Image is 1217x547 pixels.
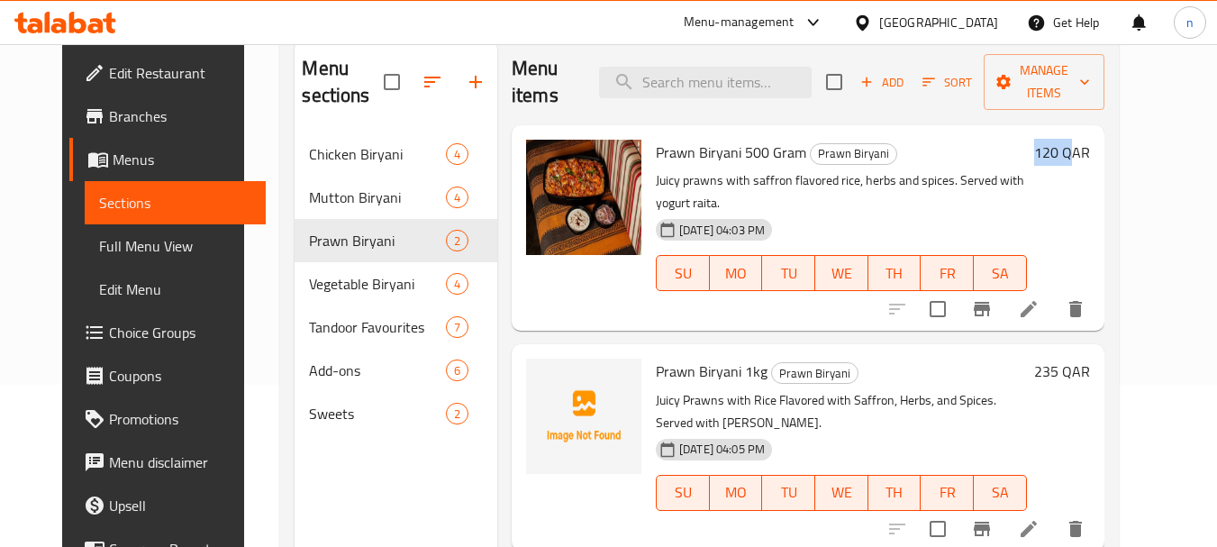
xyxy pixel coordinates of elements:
span: Branches [109,105,251,127]
button: MO [710,475,763,511]
span: FR [928,260,967,287]
span: 4 [447,146,468,163]
button: Add [853,68,911,96]
h6: 235 QAR [1034,359,1090,384]
a: Coupons [69,354,266,397]
span: MO [717,479,756,506]
button: SU [656,255,710,291]
h2: Menu sections [302,55,384,109]
a: Full Menu View [85,224,266,268]
div: items [446,360,468,381]
button: SU [656,475,710,511]
span: Sort sections [411,60,454,104]
img: Prawn Biryani 1kg [526,359,641,474]
span: Manage items [998,59,1090,105]
button: WE [815,475,868,511]
span: TH [876,260,914,287]
span: Sweets [309,403,445,424]
span: Select to update [919,290,957,328]
span: Menus [113,149,251,170]
a: Edit Restaurant [69,51,266,95]
span: Select all sections [373,63,411,101]
a: Edit menu item [1018,298,1040,320]
span: Upsell [109,495,251,516]
a: Edit menu item [1018,518,1040,540]
span: 2 [447,232,468,250]
span: SU [664,479,703,506]
span: Prawn Biryani [811,143,896,164]
div: Add-ons6 [295,349,497,392]
button: TU [762,475,815,511]
h2: Menu items [512,55,577,109]
button: Branch-specific-item [960,287,1004,331]
span: 7 [447,319,468,336]
span: SA [981,479,1020,506]
div: items [446,273,468,295]
span: 4 [447,276,468,293]
span: Coupons [109,365,251,387]
div: items [446,316,468,338]
span: [DATE] 04:03 PM [672,222,772,239]
button: FR [921,475,974,511]
img: Prawn Biryani 500 Gram [526,140,641,255]
button: TH [868,475,922,511]
span: MO [717,260,756,287]
div: Vegetable Biryani4 [295,262,497,305]
span: Edit Menu [99,278,251,300]
a: Edit Menu [85,268,266,311]
span: Sort [922,72,972,93]
span: Tandoor Favourites [309,316,445,338]
span: Sort items [911,68,984,96]
button: FR [921,255,974,291]
span: 2 [447,406,468,423]
span: n [1186,13,1194,32]
div: [GEOGRAPHIC_DATA] [879,13,998,32]
span: Add [858,72,906,93]
span: Menu disclaimer [109,451,251,473]
div: items [446,143,468,165]
a: Branches [69,95,266,138]
span: TU [769,479,808,506]
p: Juicy prawns with saffron flavored rice, herbs and spices. Served with yogurt raita. [656,169,1027,214]
div: Menu-management [684,12,795,33]
a: Upsell [69,484,266,527]
span: Mutton Biryani [309,187,445,208]
button: SA [974,475,1027,511]
span: Choice Groups [109,322,251,343]
a: Sections [85,181,266,224]
button: Add section [454,60,497,104]
span: WE [822,260,861,287]
span: TH [876,479,914,506]
p: Juicy Prawns with Rice Flavored with Saffron, Herbs, and Spices. Served with [PERSON_NAME]. [656,389,1027,434]
span: Full Menu View [99,235,251,257]
span: TU [769,260,808,287]
button: Sort [918,68,976,96]
div: Chicken Biryani [309,143,445,165]
div: Prawn Biryani2 [295,219,497,262]
span: FR [928,479,967,506]
button: TU [762,255,815,291]
a: Menu disclaimer [69,441,266,484]
button: WE [815,255,868,291]
div: Chicken Biryani4 [295,132,497,176]
span: Promotions [109,408,251,430]
div: Tandoor Favourites7 [295,305,497,349]
span: Prawn Biryani [309,230,445,251]
h6: 120 QAR [1034,140,1090,165]
div: items [446,187,468,208]
span: Sections [99,192,251,214]
button: SA [974,255,1027,291]
span: [DATE] 04:05 PM [672,441,772,458]
span: Add-ons [309,360,445,381]
div: Prawn Biryani [771,362,858,384]
div: Sweets2 [295,392,497,435]
span: 6 [447,362,468,379]
div: items [446,230,468,251]
span: Vegetable Biryani [309,273,445,295]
